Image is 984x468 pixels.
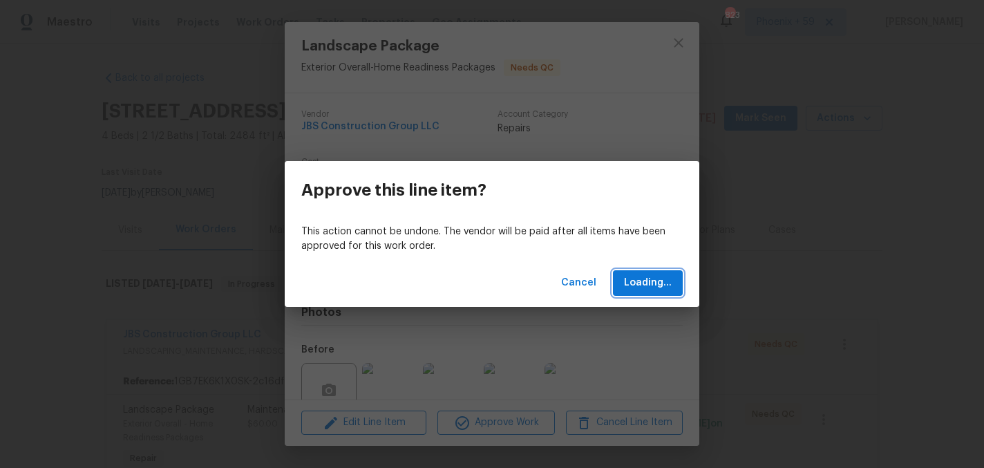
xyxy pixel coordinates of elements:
p: This action cannot be undone. The vendor will be paid after all items have been approved for this... [301,225,683,254]
h3: Approve this line item? [301,180,486,200]
button: Loading... [613,270,683,296]
span: Loading... [624,274,672,292]
span: Cancel [561,274,596,292]
button: Cancel [556,270,602,296]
